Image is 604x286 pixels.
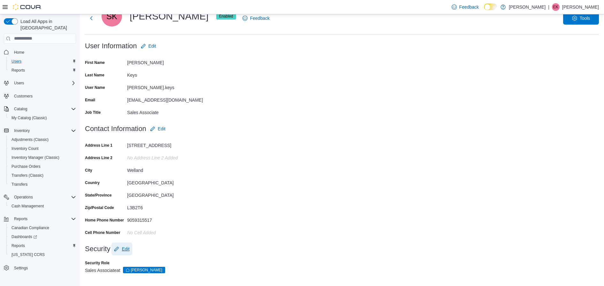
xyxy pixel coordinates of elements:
a: [US_STATE] CCRS [9,251,47,259]
span: Canadian Compliance [9,224,76,232]
button: Operations [1,193,79,202]
span: Users [11,59,21,64]
div: Spencer Keys [102,6,122,27]
a: Reports [9,66,27,74]
span: Dashboards [9,233,76,241]
span: Edit [122,246,129,252]
span: Purchase Orders [11,164,41,169]
button: Settings [1,263,79,272]
label: City [85,168,92,173]
button: Reports [6,66,79,75]
a: Canadian Compliance [9,224,52,232]
span: Inventory [14,128,30,133]
button: Home [1,48,79,57]
div: Keys [127,70,213,78]
span: Cash Management [11,204,44,209]
div: No Address Line 2 added [127,153,213,160]
button: Reports [11,215,30,223]
a: Reports [9,242,27,250]
div: Sales Associate [127,107,213,115]
label: First Name [85,60,105,65]
label: Email [85,97,95,103]
button: Inventory Count [6,144,79,153]
button: Tools [563,12,599,25]
span: Users [11,79,76,87]
span: Settings [11,264,76,272]
button: Customers [1,91,79,101]
span: Home [14,50,24,55]
span: SK [106,6,117,27]
span: Feedback [250,15,270,21]
button: Catalog [11,105,30,113]
button: Inventory [11,127,32,135]
span: Users [9,58,76,65]
div: L3B2T6 [127,203,213,210]
span: Adjustments (Classic) [9,136,76,143]
a: Dashboards [6,232,79,241]
span: Inventory [11,127,76,135]
div: 9059315517 [127,215,213,223]
span: Enabled [219,13,233,19]
span: Reports [11,215,76,223]
a: Inventory Manager (Classic) [9,154,62,161]
a: Feedback [240,12,272,25]
a: Dashboards [9,233,40,241]
button: Users [1,79,79,88]
span: Inventory Manager (Classic) [9,154,76,161]
h3: Security [85,245,110,253]
span: EK [553,3,558,11]
label: Address Line 1 [85,143,112,148]
button: Users [11,79,27,87]
button: Reports [1,214,79,223]
div: No Cell added [127,228,213,235]
button: Transfers [6,180,79,189]
div: [PERSON_NAME] [102,6,236,27]
span: Edit [158,126,165,132]
span: Miss Jones [123,267,165,273]
a: Transfers [9,181,30,188]
span: Operations [14,195,33,200]
span: Settings [14,266,28,271]
a: Feedback [449,1,481,13]
button: My Catalog (Classic) [6,113,79,122]
span: Purchase Orders [9,163,76,170]
span: Load All Apps in [GEOGRAPHIC_DATA] [18,18,76,31]
div: [STREET_ADDRESS] [127,140,213,148]
span: [PERSON_NAME] [131,267,163,273]
button: Inventory Manager (Classic) [6,153,79,162]
a: Settings [11,264,30,272]
button: Edit [111,243,132,255]
div: Welland [127,165,213,173]
label: Country [85,180,100,185]
button: Inventory [1,126,79,135]
label: State/Province [85,193,111,198]
div: [PERSON_NAME].keys [127,82,213,90]
span: Adjustments (Classic) [11,137,49,142]
span: Transfers (Classic) [9,172,76,179]
span: [US_STATE] CCRS [11,252,45,257]
img: Cova [13,4,42,10]
a: Adjustments (Classic) [9,136,51,143]
button: Transfers (Classic) [6,171,79,180]
h3: User Information [85,42,137,50]
span: Reports [11,243,25,248]
div: Emily Korody [552,3,560,11]
span: Catalog [11,105,76,113]
div: [PERSON_NAME] [127,58,213,65]
span: Customers [11,92,76,100]
button: Purchase Orders [6,162,79,171]
a: Home [11,49,27,56]
button: Operations [11,193,35,201]
button: Edit [148,122,168,135]
div: [EMAIL_ADDRESS][DOMAIN_NAME] [127,95,213,103]
span: My Catalog (Classic) [11,115,47,120]
div: [GEOGRAPHIC_DATA] [127,190,213,198]
button: [US_STATE] CCRS [6,250,79,259]
span: My Catalog (Classic) [9,114,76,122]
span: Enabled [216,13,236,19]
p: [PERSON_NAME] [509,3,546,11]
span: Customers [14,94,33,99]
label: User Name [85,85,105,90]
span: Canadian Compliance [11,225,49,230]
